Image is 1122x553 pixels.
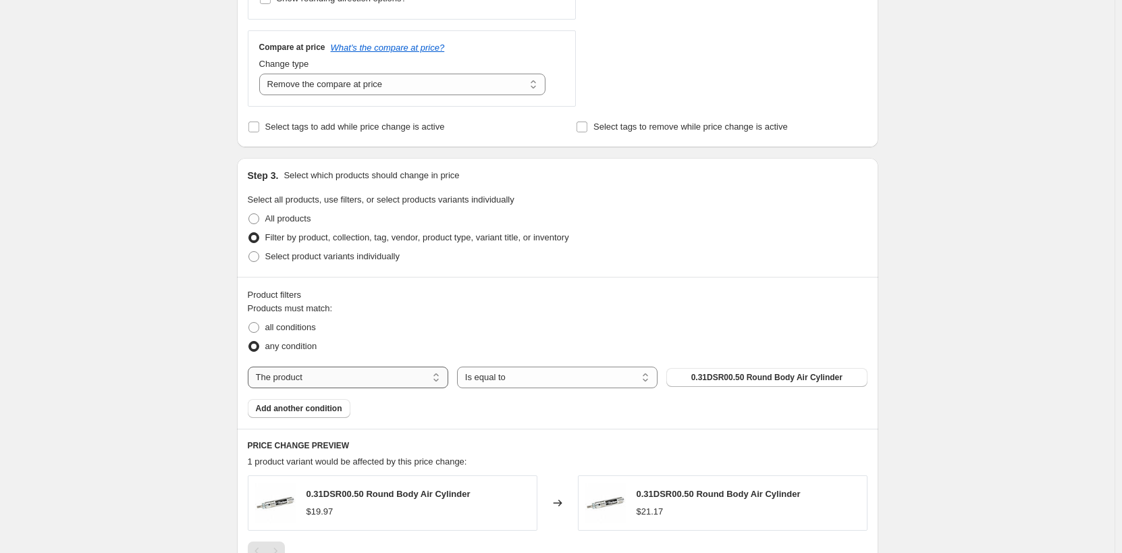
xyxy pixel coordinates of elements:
[306,505,333,519] div: $19.97
[259,42,325,53] h3: Compare at price
[593,122,788,132] span: Select tags to remove while price change is active
[248,288,867,302] div: Product filters
[259,59,309,69] span: Change type
[265,322,316,332] span: all conditions
[248,303,333,313] span: Products must match:
[691,372,843,383] span: 0.31DSR00.50 Round Body Air Cylinder
[248,440,867,451] h6: PRICE CHANGE PREVIEW
[255,483,296,523] img: SR_Nose_Mount_757c1001-e541-4e23-8ea8-1295d13a1c85_80x.jpg
[248,456,467,467] span: 1 product variant would be affected by this price change:
[265,213,311,223] span: All products
[248,169,279,182] h2: Step 3.
[306,489,471,499] span: 0.31DSR00.50 Round Body Air Cylinder
[265,251,400,261] span: Select product variants individually
[637,489,801,499] span: 0.31DSR00.50 Round Body Air Cylinder
[265,122,445,132] span: Select tags to add while price change is active
[284,169,459,182] p: Select which products should change in price
[265,341,317,351] span: any condition
[248,399,350,418] button: Add another condition
[585,483,626,523] img: SR_Nose_Mount_757c1001-e541-4e23-8ea8-1295d13a1c85_80x.jpg
[256,403,342,414] span: Add another condition
[666,368,867,387] button: 0.31DSR00.50 Round Body Air Cylinder
[248,194,514,205] span: Select all products, use filters, or select products variants individually
[331,43,445,53] button: What's the compare at price?
[265,232,569,242] span: Filter by product, collection, tag, vendor, product type, variant title, or inventory
[637,505,664,519] div: $21.17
